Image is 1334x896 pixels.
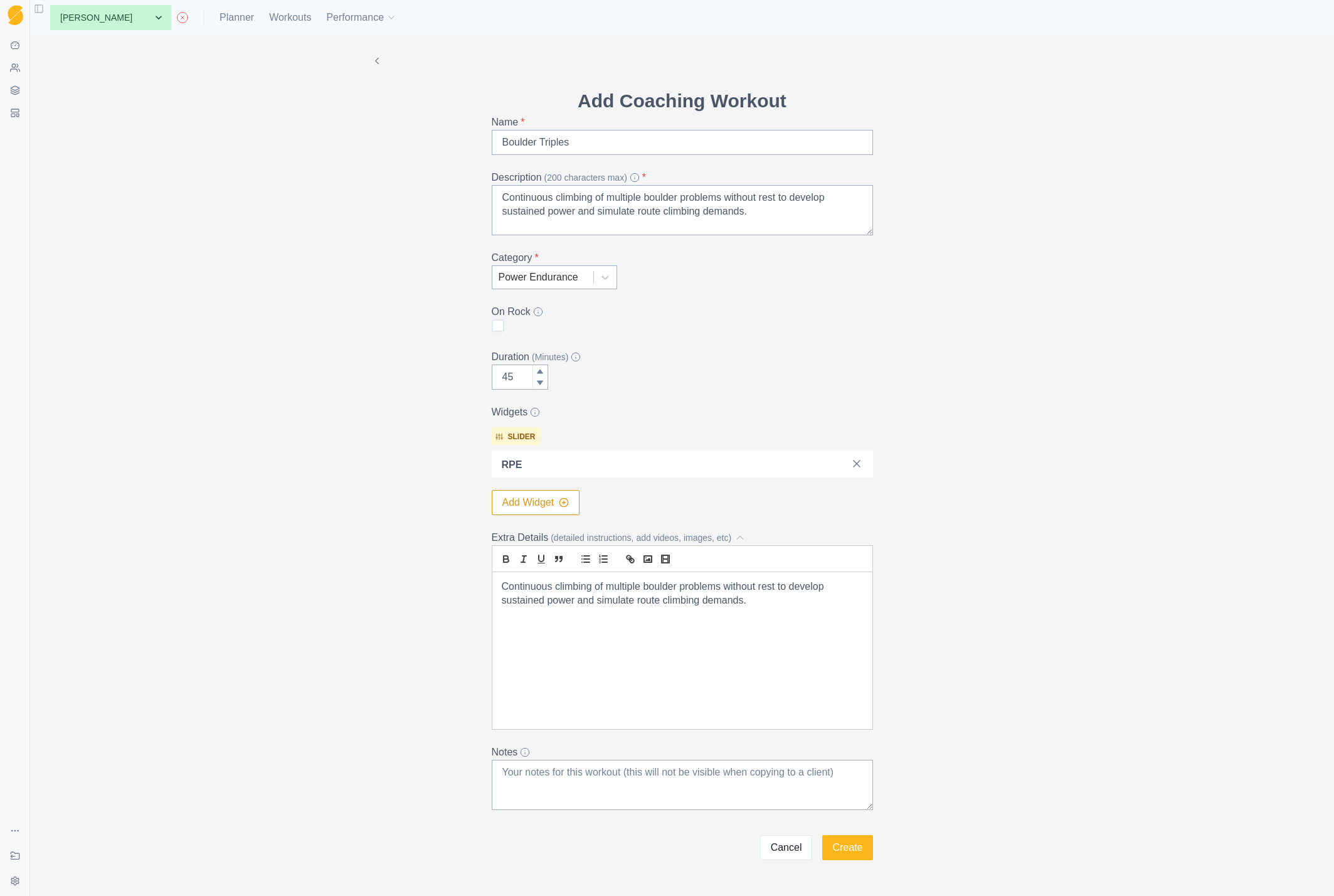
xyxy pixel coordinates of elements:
[492,304,866,319] legend: On Rock
[622,552,639,567] button: link
[492,87,873,115] p: Add Coaching Workout
[492,130,873,155] input: Fingerboard - Max Hangs
[551,531,731,545] span: (detailed instructions, add videos, images, etc)
[508,431,536,442] p: slider
[492,490,580,515] button: Add Widget
[5,5,25,25] a: Logo
[502,580,863,608] p: Continuous climbing of multiple boulder problems without rest to develop sustained power and simu...
[492,365,548,390] input: 120
[326,5,396,30] button: Performance
[515,552,532,567] button: italic
[544,171,627,184] span: (200 characters max)
[497,552,515,567] button: bold
[550,552,568,567] button: blockquote
[8,5,23,26] img: Logo
[5,871,25,891] button: Settings
[577,552,595,567] button: list: bullet
[822,835,872,860] button: Create
[492,745,866,760] label: Notes
[492,170,866,185] label: Description
[220,10,254,25] a: Planner
[532,552,550,567] button: underline
[532,351,568,364] span: (Minutes)
[492,530,866,545] label: Extra Details
[760,835,813,860] button: Cancel
[492,349,866,365] label: Duration
[492,250,866,265] label: Category
[657,552,674,567] button: video
[639,552,657,567] button: image
[595,552,612,567] button: list: ordered
[269,10,311,25] a: Workouts
[502,457,522,472] p: RPE
[492,405,866,420] label: Widgets
[492,115,866,130] label: Name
